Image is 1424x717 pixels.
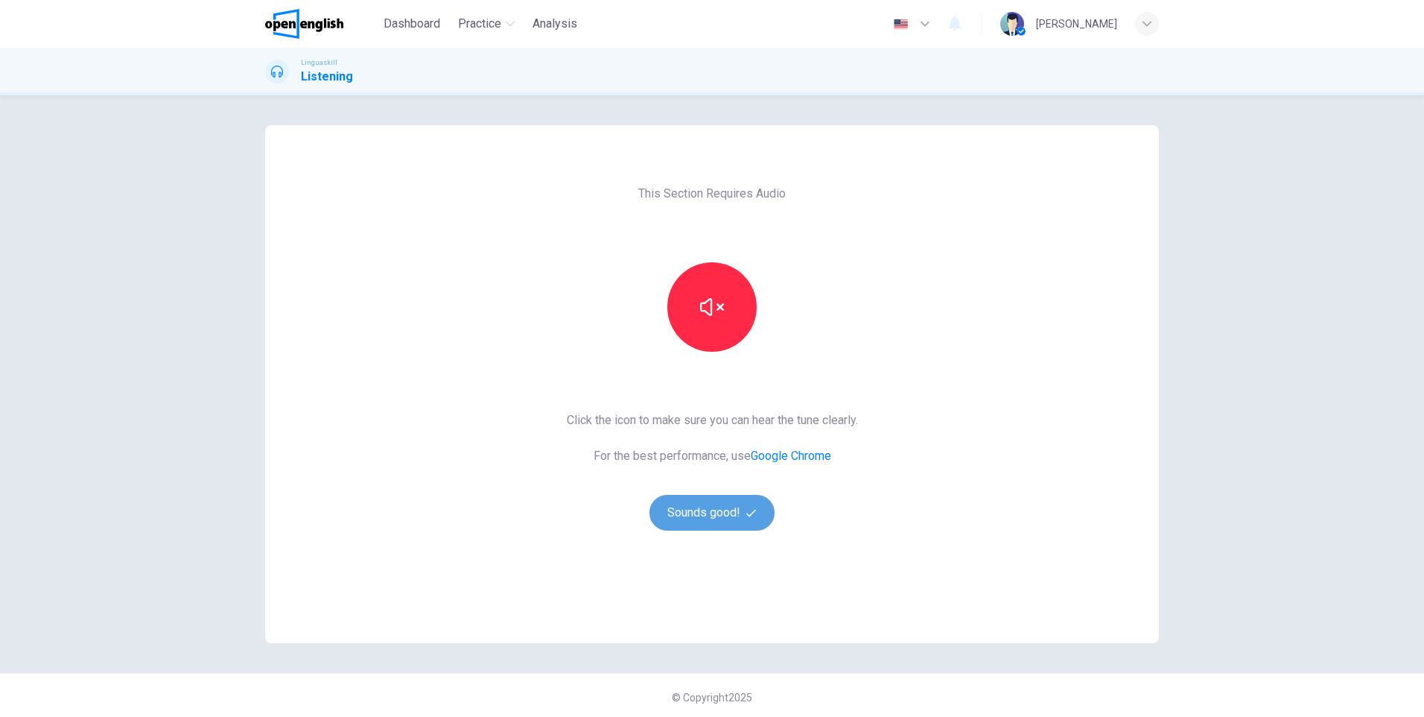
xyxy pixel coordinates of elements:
[527,10,583,37] button: Analysis
[301,68,353,86] h1: Listening
[672,692,752,704] span: © Copyright 2025
[384,15,440,33] span: Dashboard
[301,57,337,68] span: Linguaskill
[751,449,831,463] a: Google Chrome
[458,15,501,33] span: Practice
[378,10,446,37] button: Dashboard
[533,15,577,33] span: Analysis
[638,185,786,203] span: This Section Requires Audio
[452,10,521,37] button: Practice
[649,495,775,531] button: Sounds good!
[1000,12,1024,36] img: Profile picture
[567,411,858,429] span: Click the icon to make sure you can hear the tune clearly.
[891,19,910,30] img: en
[265,9,378,39] a: OpenEnglish logo
[567,447,858,465] span: For the best performance, use
[1036,15,1117,33] div: [PERSON_NAME]
[265,9,343,39] img: OpenEnglish logo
